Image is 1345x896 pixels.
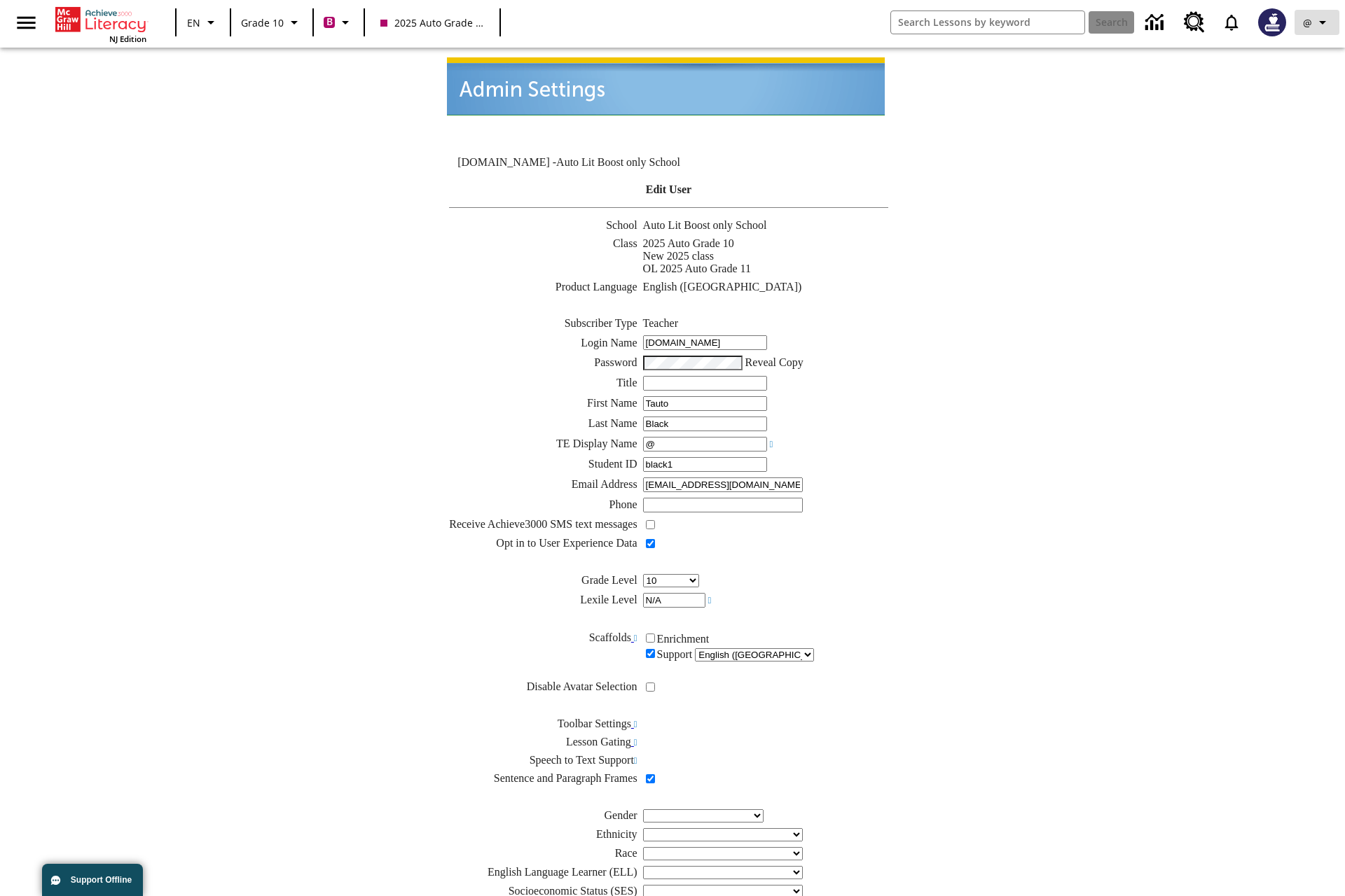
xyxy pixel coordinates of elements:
[448,416,640,435] td: Last Name
[241,15,284,30] span: Grade 10
[235,10,308,35] button: Grade: Grade 10, Select a grade
[1175,3,1213,41] a: Resource Center, Will open in new tab
[326,13,333,31] span: B
[448,280,640,297] td: Product Language
[643,631,888,647] div: Enrichment
[1250,4,1295,41] button: Select a new avatar
[646,183,691,195] b: Edit User
[448,395,640,414] td: First Name
[448,753,640,770] td: Speech to Text Support
[1213,4,1250,41] a: Notifications
[1295,10,1339,35] button: Profile/Settings
[448,827,640,845] td: Ethnicity
[42,864,143,896] button: Support Offline
[448,865,640,883] td: English Language Learner (ELL)
[457,156,719,169] td: [DOMAIN_NAME] -
[642,280,892,297] td: English ([GEOGRAPHIC_DATA])
[71,875,132,885] span: Support Offline
[448,573,640,591] td: Grade Level
[448,456,640,475] td: Student ID
[448,517,640,535] td: Receive Achieve3000 SMS text messages
[448,680,640,697] td: Disable Avatar Selection
[380,15,484,30] span: 2025 Auto Grade 10
[448,735,640,752] td: Lesson Gating
[448,237,640,279] td: Class
[745,356,776,368] span: Reveal
[448,316,640,333] td: Subscriber Type
[448,355,640,374] td: Password
[448,436,640,455] td: TE Display Name
[318,10,359,35] button: Boost Class color is violet red. Change class color
[448,846,640,864] td: Race
[448,536,640,554] td: Opt in to User Experience Data
[642,316,892,333] td: Teacher
[181,10,226,35] button: Language: EN, Select a language
[6,2,47,43] button: Open side menu
[1137,3,1175,42] a: Data Center
[448,497,640,516] td: Phone
[448,717,640,734] td: Toolbar Settings
[556,156,680,168] nobr: Auto Lit Boost only School
[448,335,640,353] td: Login Name
[448,808,640,826] td: Gender
[643,647,888,662] div: Support
[448,631,640,678] td: Scaffolds
[1303,15,1312,30] span: @
[779,356,803,368] span: Copy
[448,477,640,496] td: Email Address
[642,218,892,235] td: Auto Lit Boost only School
[187,15,200,30] span: EN
[55,4,146,44] div: Home
[448,771,640,789] td: Sentence and Paragraph Frames
[891,11,1084,34] input: search field
[448,592,640,611] td: Lexile Level
[642,237,892,279] td: 2025 Auto Grade 10 New 2025 class OL 2025 Auto Grade 11
[109,34,146,44] span: NJ Edition
[1258,8,1286,36] img: Avatar
[448,375,640,394] td: Title
[448,218,640,235] td: School
[447,57,885,115] img: header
